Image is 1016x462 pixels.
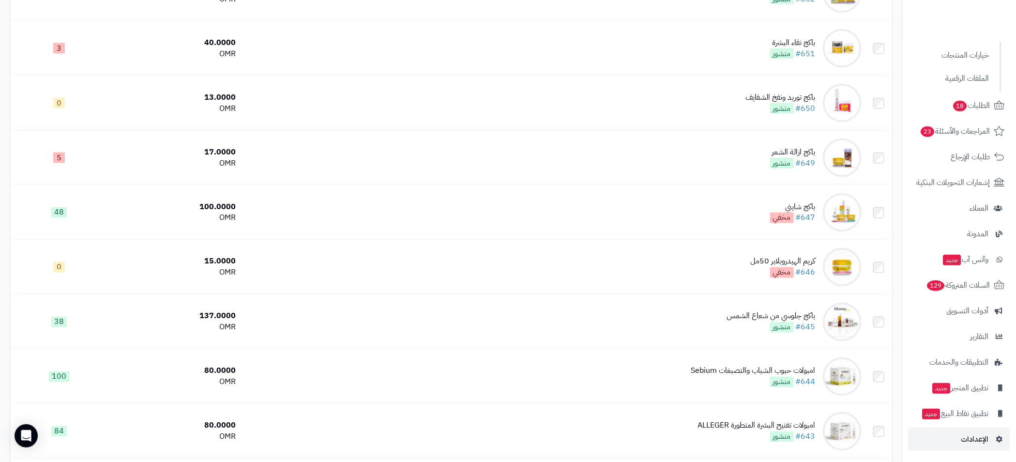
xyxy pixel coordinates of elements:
a: #651 [796,48,816,60]
span: طلبات الإرجاع [951,150,990,164]
div: باكج توريد ونفخ الشفايف [746,92,816,103]
div: 137.0000 [112,311,236,322]
img: باكج ازالة الشعر [823,139,862,177]
span: المدونة [968,227,989,241]
span: منشور [770,48,794,59]
span: وآتس آب [942,253,989,266]
span: التقارير [971,330,989,343]
a: #645 [796,322,816,333]
a: #644 [796,376,816,388]
span: 129 [927,280,945,291]
a: طلبات الإرجاع [909,145,1010,169]
span: جديد [933,383,951,394]
span: 84 [51,426,67,437]
a: #649 [796,157,816,169]
div: OMR [112,158,236,169]
div: 80.0000 [112,420,236,431]
span: منشور [770,103,794,114]
a: العملاء [909,197,1010,220]
span: جديد [943,255,961,265]
a: الطلبات18 [909,94,1010,117]
a: أدوات التسويق [909,299,1010,323]
img: امبولات حبوب الشباب والتصبغات Sebium [823,357,862,396]
div: كريم الهيدروبلابر 50مل [751,256,816,267]
img: كريم الهيدروبلابر 50مل [823,248,862,287]
div: Open Intercom Messenger [15,424,38,447]
span: منشور [770,322,794,333]
span: التطبيقات والخدمات [930,355,989,369]
img: باكج نقاء البشرة [823,29,862,68]
a: المدونة [909,222,1010,246]
span: 0 [53,262,65,273]
span: 100 [49,371,69,382]
span: مخفي [770,267,794,278]
div: OMR [112,322,236,333]
div: 80.0000 [112,366,236,377]
a: التقارير [909,325,1010,348]
a: الملفات الرقمية [909,68,994,89]
img: باكج جلوسي من شعاع الشمس [823,303,862,341]
img: امبولات تفتيح البشرة المتطورة ALLEGER [823,412,862,451]
div: 100.0000 [112,201,236,213]
span: السلات المتروكة [926,278,990,292]
div: 13.0000 [112,92,236,103]
span: الطلبات [953,99,990,112]
span: 18 [954,101,967,111]
span: العملاء [970,201,989,215]
span: جديد [923,409,940,419]
div: امبولات تفتيح البشرة المتطورة ALLEGER [698,420,816,431]
div: OMR [112,377,236,388]
span: تطبيق المتجر [932,381,989,395]
span: 48 [51,207,67,218]
div: OMR [112,431,236,443]
span: الإعدادات [961,432,989,446]
span: المراجعات والأسئلة [920,124,990,138]
div: 40.0000 [112,37,236,48]
a: التطبيقات والخدمات [909,351,1010,374]
div: OMR [112,103,236,114]
a: #647 [796,212,816,224]
span: أدوات التسويق [947,304,989,318]
span: 5 [53,153,65,163]
img: باكج شايني [823,193,862,232]
span: منشور [770,431,794,442]
div: امبولات حبوب الشباب والتصبغات Sebium [691,366,816,377]
div: OMR [112,267,236,278]
div: OMR [112,213,236,224]
span: 23 [921,126,935,137]
a: #646 [796,267,816,278]
img: باكج توريد ونفخ الشفايف [823,84,862,123]
div: 15.0000 [112,256,236,267]
div: باكج شايني [770,201,816,213]
span: إشعارات التحويلات البنكية [917,176,990,189]
span: منشور [770,377,794,387]
a: #643 [796,431,816,443]
span: 0 [53,98,65,108]
a: الإعدادات [909,428,1010,451]
div: 17.0000 [112,147,236,158]
span: تطبيق نقاط البيع [922,407,989,420]
span: 3 [53,43,65,54]
a: تطبيق نقاط البيعجديد [909,402,1010,425]
a: إشعارات التحويلات البنكية [909,171,1010,194]
div: OMR [112,48,236,60]
span: منشور [770,158,794,169]
a: تطبيق المتجرجديد [909,376,1010,400]
div: باكج جلوسي من شعاع الشمس [727,311,816,322]
a: المراجعات والأسئلة23 [909,120,1010,143]
a: السلات المتروكة129 [909,274,1010,297]
a: #650 [796,103,816,114]
div: باكج ازالة الشعر [770,147,816,158]
a: خيارات المنتجات [909,45,994,66]
span: مخفي [770,213,794,223]
a: وآتس آبجديد [909,248,1010,271]
span: 38 [51,317,67,327]
div: باكج نقاء البشرة [770,37,816,48]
